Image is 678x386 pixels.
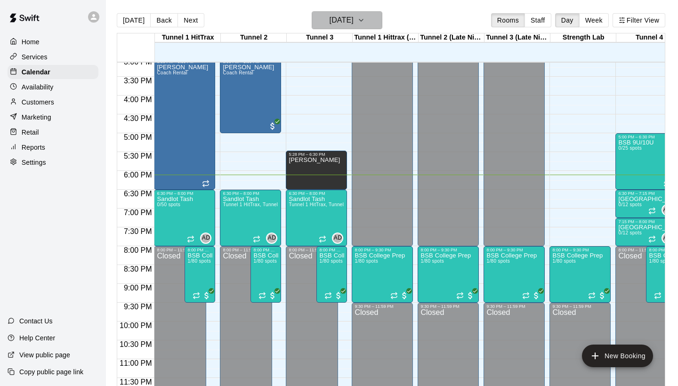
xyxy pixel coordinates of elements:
[202,180,210,187] span: Recurring event
[154,58,215,190] div: 3:00 PM – 6:30 PM: Alec Smith
[390,292,398,299] span: Recurring event
[250,246,281,303] div: 8:00 PM – 9:30 PM: BSB College Prep
[121,209,154,217] span: 7:00 PM
[319,235,326,243] span: Recurring event
[253,258,276,264] span: 1/80 spots filled
[268,291,277,300] span: All customers have paid
[466,291,475,300] span: All customers have paid
[522,292,530,299] span: Recurring event
[117,378,154,386] span: 11:30 PM
[8,35,98,49] a: Home
[289,152,344,157] div: 5:28 PM – 6:30 PM
[355,258,378,264] span: 1/80 spots filled
[649,248,674,252] div: 8:00 PM – 9:30 PM
[552,258,575,264] span: 1/80 spots filled
[618,191,674,196] div: 6:30 PM – 7:15 PM
[334,291,343,300] span: All customers have paid
[663,180,671,187] span: Recurring event
[117,359,154,367] span: 11:00 PM
[532,291,541,300] span: All customers have paid
[22,113,51,122] p: Marketing
[420,304,476,309] div: 9:30 PM – 11:59 PM
[121,96,154,104] span: 4:00 PM
[19,316,53,326] p: Contact Us
[150,13,178,27] button: Back
[319,258,342,264] span: 1/80 spots filled
[223,202,304,207] span: Tunnel 1 HitTrax, Tunnel 2, Tunnel 3
[484,33,550,42] div: Tunnel 3 (Late Night)
[549,246,611,303] div: 8:00 PM – 9:30 PM: BSB College Prep
[400,291,409,300] span: All customers have paid
[193,292,200,299] span: Recurring event
[19,333,55,343] p: Help Center
[582,345,653,367] button: add
[121,114,154,122] span: 4:30 PM
[157,70,187,75] span: Coach Rental
[646,246,677,303] div: 8:00 PM – 9:30 PM: BSB College Prep
[648,207,656,215] span: Recurring event
[187,235,194,243] span: Recurring event
[117,340,154,348] span: 10:30 PM
[187,248,212,252] div: 8:00 PM – 9:30 PM
[336,233,343,244] span: Adrian DeWald
[121,246,154,254] span: 8:00 PM
[19,350,70,360] p: View public page
[117,322,154,330] span: 10:00 PM
[121,190,154,198] span: 6:30 PM
[185,246,215,303] div: 8:00 PM – 9:30 PM: BSB College Prep
[8,65,98,79] div: Calendar
[157,248,203,252] div: 8:00 PM – 11:59 PM
[648,235,656,243] span: Recurring event
[253,248,278,252] div: 8:00 PM – 9:30 PM
[22,97,54,107] p: Customers
[352,246,413,303] div: 8:00 PM – 9:30 PM: BSB College Prep
[663,233,671,243] span: AD
[579,13,609,27] button: Week
[22,37,40,47] p: Home
[221,33,287,42] div: Tunnel 2
[8,155,98,169] a: Settings
[289,248,335,252] div: 8:00 PM – 11:59 PM
[8,50,98,64] a: Services
[355,304,410,309] div: 9:30 PM – 11:59 PM
[334,233,342,243] span: AD
[266,233,277,244] div: Adrian DeWald
[202,291,211,300] span: All customers have paid
[486,304,542,309] div: 9:30 PM – 11:59 PM
[22,82,54,92] p: Availability
[253,235,260,243] span: Recurring event
[456,292,464,299] span: Recurring event
[121,227,154,235] span: 7:30 PM
[618,202,641,207] span: 0/12 spots filled
[157,191,212,196] div: 6:30 PM – 8:00 PM
[330,14,354,27] h6: [DATE]
[8,80,98,94] a: Availability
[552,248,608,252] div: 8:00 PM – 9:30 PM
[355,248,410,252] div: 8:00 PM – 9:30 PM
[187,258,210,264] span: 1/80 spots filled
[420,248,476,252] div: 8:00 PM – 9:30 PM
[121,133,154,141] span: 5:00 PM
[22,128,39,137] p: Retail
[319,248,344,252] div: 8:00 PM – 9:30 PM
[154,190,215,246] div: 6:30 PM – 8:00 PM: Sandlot Tash
[618,145,641,151] span: 0/25 spots filled
[663,205,671,215] span: AD
[8,125,98,139] a: Retail
[588,292,596,299] span: Recurring event
[19,367,83,377] p: Copy public page link
[615,133,677,190] div: 5:00 PM – 6:30 PM: BSB 9U/10U
[332,233,343,244] div: Adrian DeWald
[178,13,204,27] button: Next
[420,258,444,264] span: 1/80 spots filled
[121,77,154,85] span: 3:30 PM
[8,95,98,109] a: Customers
[268,233,276,243] span: AD
[8,140,98,154] a: Reports
[22,158,46,167] p: Settings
